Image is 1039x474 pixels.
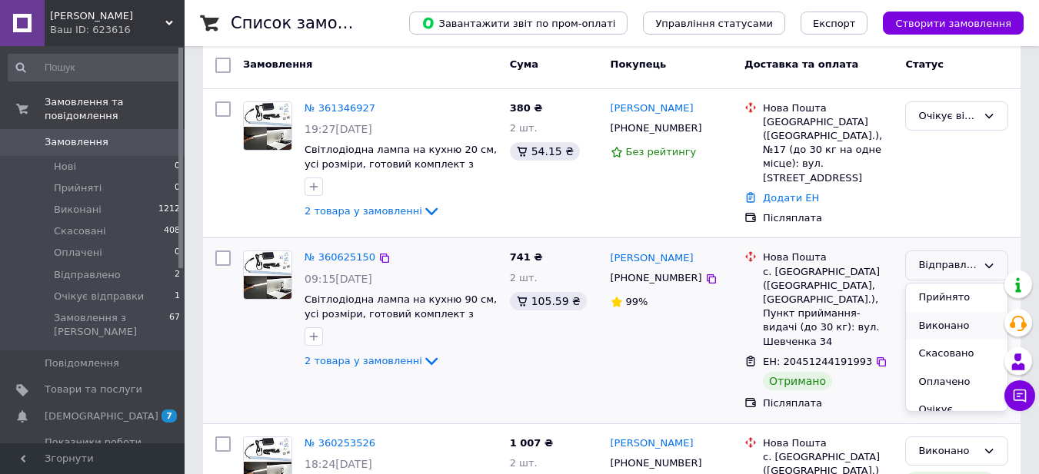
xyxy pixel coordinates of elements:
[763,265,893,349] div: с. [GEOGRAPHIC_DATA] ([GEOGRAPHIC_DATA], [GEOGRAPHIC_DATA].), Пункт приймання-видачі (до 30 кг): ...
[510,142,580,161] div: 54.15 ₴
[510,457,538,469] span: 2 шт.
[763,101,893,115] div: Нова Пошта
[305,102,375,114] a: № 361346927
[305,355,422,366] span: 2 товара у замовленні
[54,203,102,217] span: Виконані
[763,192,819,204] a: Додати ЕН
[243,58,312,70] span: Замовлення
[763,372,832,390] div: Отримано
[175,160,180,174] span: 0
[510,272,538,283] span: 2 шт.
[305,293,497,333] a: Світлодіодна лампа на кухню 90 см, усі розміри, готовий комплект з сенсорним регулюванням
[611,122,702,134] span: [PHONE_NUMBER]
[763,250,893,264] div: Нова Пошта
[906,368,1007,396] li: Оплачено
[54,246,102,260] span: Оплачені
[8,54,181,81] input: Пошук
[510,292,587,310] div: 105.59 ₴
[421,16,615,30] span: Завантажити звіт по пром-оплаті
[45,95,185,123] span: Замовлення та повідомлення
[918,108,977,124] div: Очікує відправки
[54,224,106,238] span: Скасовані
[175,290,180,303] span: 1
[45,436,142,463] span: Показники роботи компанії
[244,102,291,150] img: Фото товару
[626,296,648,307] span: 99%
[906,340,1007,368] li: Скасовано
[45,383,142,396] span: Товари та послуги
[45,409,158,423] span: [DEMOGRAPHIC_DATA]
[905,58,944,70] span: Статус
[763,356,872,367] span: ЕН: 20451244191993
[906,283,1007,312] li: Прийнято
[305,458,372,470] span: 18:24[DATE]
[883,12,1024,35] button: Створити замовлення
[54,181,102,195] span: Прийняті
[164,224,180,238] span: 408
[918,257,977,273] div: Відправлено
[305,144,497,184] a: Світлодіодна лампа на кухню 20 см, усі розміри, готовий комплект з сенсорним регулюванням
[744,58,858,70] span: Доставка та оплата
[175,246,180,260] span: 0
[510,122,538,134] span: 2 шт.
[162,409,177,423] span: 7
[918,443,977,459] div: Виконано
[45,356,119,370] span: Повідомлення
[175,268,180,282] span: 2
[54,290,144,303] span: Очікує відправки
[906,312,1007,340] li: Виконано
[655,18,773,29] span: Управління статусами
[510,251,543,263] span: 741 ₴
[763,436,893,450] div: Нова Пошта
[510,437,553,449] span: 1 007 ₴
[45,135,108,149] span: Замовлення
[305,123,372,135] span: 19:27[DATE]
[231,14,387,32] h1: Список замовлень
[643,12,785,35] button: Управління статусами
[813,18,856,29] span: Експорт
[611,251,694,266] a: [PERSON_NAME]
[763,396,893,410] div: Післяплата
[54,311,169,339] span: Замовлення з [PERSON_NAME]
[50,9,165,23] span: ЛЕД ЛАЙФ
[158,203,180,217] span: 1212
[305,437,375,449] a: № 360253526
[169,311,180,339] span: 67
[867,17,1024,28] a: Створити замовлення
[510,102,543,114] span: 380 ₴
[409,12,628,35] button: Завантажити звіт по пром-оплаті
[763,211,893,225] div: Післяплата
[305,205,422,217] span: 2 товара у замовленні
[244,251,291,299] img: Фото товару
[611,58,667,70] span: Покупець
[906,396,1007,439] li: Очікує відправки
[1004,380,1035,411] button: Чат з покупцем
[626,146,697,157] span: Без рейтингу
[763,115,893,185] div: [GEOGRAPHIC_DATA] ([GEOGRAPHIC_DATA].), №17 (до 30 кг на одне місце): вул. [STREET_ADDRESS]
[305,273,372,285] span: 09:15[DATE]
[611,457,702,469] span: [PHONE_NUMBER]
[611,101,694,116] a: [PERSON_NAME]
[305,251,375,263] a: № 360625150
[305,355,441,366] a: 2 товара у замовленні
[243,250,292,300] a: Фото товару
[175,181,180,195] span: 0
[243,101,292,151] a: Фото товару
[510,58,538,70] span: Cума
[801,12,868,35] button: Експорт
[54,160,76,174] span: Нові
[54,268,121,282] span: Відправлено
[611,272,702,283] span: [PHONE_NUMBER]
[50,23,185,37] div: Ваш ID: 623616
[305,205,441,217] a: 2 товара у замовленні
[611,436,694,451] a: [PERSON_NAME]
[895,18,1011,29] span: Створити замовлення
